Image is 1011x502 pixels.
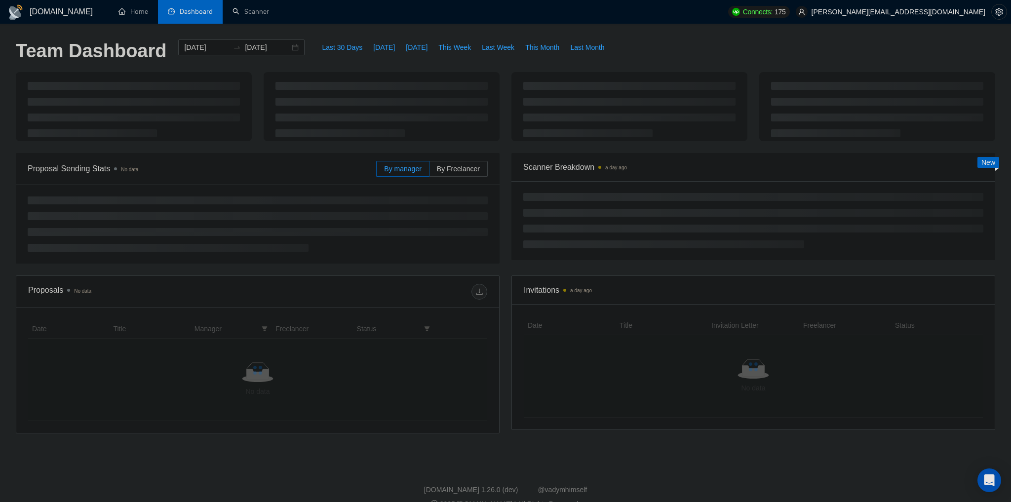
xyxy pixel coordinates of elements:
[605,165,627,170] time: a day ago
[977,468,1001,492] div: Open Intercom Messenger
[16,39,166,63] h1: Team Dashboard
[523,161,983,173] span: Scanner Breakdown
[28,284,258,300] div: Proposals
[8,4,24,20] img: logo
[368,39,400,55] button: [DATE]
[570,42,604,53] span: Last Month
[565,39,610,55] button: Last Month
[406,42,428,53] span: [DATE]
[184,42,229,53] input: Start date
[482,42,514,53] span: Last Week
[28,162,376,175] span: Proposal Sending Stats
[520,39,565,55] button: This Month
[384,165,421,173] span: By manager
[570,288,592,293] time: a day ago
[798,8,805,15] span: user
[743,6,773,17] span: Connects:
[525,42,559,53] span: This Month
[168,8,175,15] span: dashboard
[437,165,480,173] span: By Freelancer
[438,42,471,53] span: This Week
[732,8,740,16] img: upwork-logo.png
[316,39,368,55] button: Last 30 Days
[992,8,1007,16] span: setting
[991,8,1007,16] a: setting
[322,42,362,53] span: Last 30 Days
[538,486,587,494] a: @vadymhimself
[74,288,91,294] span: No data
[476,39,520,55] button: Last Week
[180,7,213,16] span: Dashboard
[245,42,290,53] input: End date
[118,7,148,16] a: homeHome
[524,284,983,296] span: Invitations
[121,167,138,172] span: No data
[233,43,241,51] span: swap-right
[991,4,1007,20] button: setting
[424,486,518,494] a: [DOMAIN_NAME] 1.26.0 (dev)
[775,6,785,17] span: 175
[981,158,995,166] span: New
[433,39,476,55] button: This Week
[233,43,241,51] span: to
[400,39,433,55] button: [DATE]
[233,7,269,16] a: searchScanner
[373,42,395,53] span: [DATE]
